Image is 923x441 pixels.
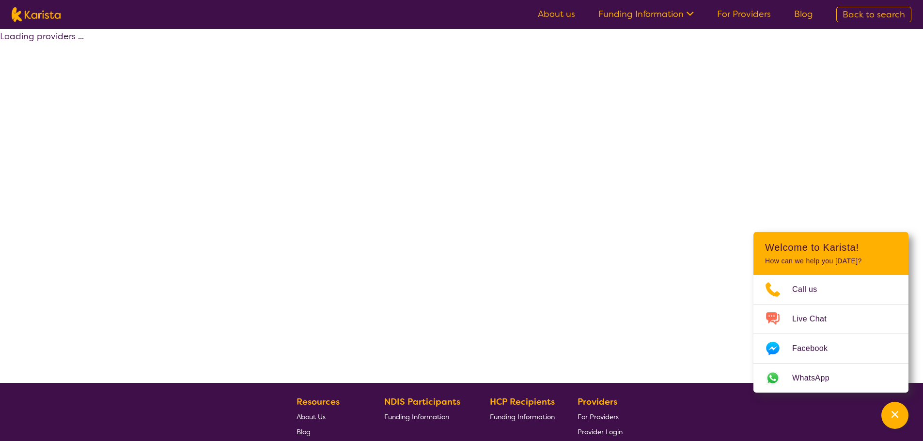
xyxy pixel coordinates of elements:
[490,412,555,421] span: Funding Information
[794,8,813,20] a: Blog
[881,402,908,429] button: Channel Menu
[792,371,841,385] span: WhatsApp
[578,412,619,421] span: For Providers
[384,409,468,424] a: Funding Information
[297,409,361,424] a: About Us
[538,8,575,20] a: About us
[578,427,623,436] span: Provider Login
[490,396,555,408] b: HCP Recipients
[384,396,460,408] b: NDIS Participants
[297,412,326,421] span: About Us
[578,396,617,408] b: Providers
[297,427,311,436] span: Blog
[836,7,911,22] a: Back to search
[490,409,555,424] a: Funding Information
[843,9,905,20] span: Back to search
[598,8,694,20] a: Funding Information
[753,232,908,393] div: Channel Menu
[717,8,771,20] a: For Providers
[792,312,838,326] span: Live Chat
[297,424,361,439] a: Blog
[792,282,829,297] span: Call us
[753,364,908,393] a: Web link opens in a new tab.
[765,242,897,253] h2: Welcome to Karista!
[12,7,61,22] img: Karista logo
[384,412,449,421] span: Funding Information
[792,341,839,356] span: Facebook
[578,424,623,439] a: Provider Login
[297,396,340,408] b: Resources
[765,257,897,265] p: How can we help you [DATE]?
[753,275,908,393] ul: Choose channel
[578,409,623,424] a: For Providers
